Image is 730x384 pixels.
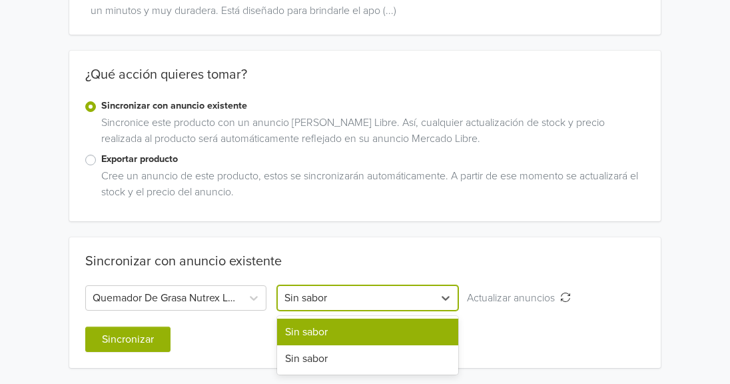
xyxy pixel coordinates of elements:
[96,115,645,152] div: Sincronice este producto con un anuncio [PERSON_NAME] Libre. Así, cualquier actualización de stoc...
[85,327,171,352] button: Sincronizar
[277,319,458,345] div: Sin sabor
[69,67,661,99] div: ¿Qué acción quieres tomar?
[85,253,282,269] div: Sincronizar con anuncio existente
[96,168,645,205] div: Cree un anuncio de este producto, estos se sincronizarán automáticamente. A partir de ese momento...
[458,285,579,311] button: Actualizar anuncios
[467,291,560,305] span: Actualizar anuncios
[277,345,458,372] div: Sin sabor
[101,99,645,113] label: Sincronizar con anuncio existente
[101,152,645,167] label: Exportar producto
